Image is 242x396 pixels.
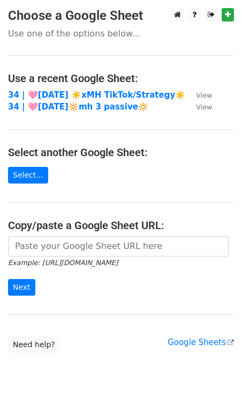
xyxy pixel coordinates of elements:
[8,102,148,112] a: 34 | 🩷[DATE]🔆mh 3 passive🔆
[8,72,234,85] h4: Use a recent Google Sheet:
[196,103,212,111] small: View
[196,91,212,99] small: View
[8,279,35,296] input: Next
[8,259,118,267] small: Example: [URL][DOMAIN_NAME]
[185,102,212,112] a: View
[8,28,234,39] p: Use one of the options below...
[8,236,229,256] input: Paste your Google Sheet URL here
[185,90,212,100] a: View
[8,8,234,24] h3: Choose a Google Sheet
[8,336,60,353] a: Need help?
[168,338,234,347] a: Google Sheets
[8,167,48,184] a: Select...
[8,90,185,100] a: 34 | 🩷[DATE] ☀️xMH TikTok/Strategy☀️
[8,146,234,159] h4: Select another Google Sheet:
[8,219,234,232] h4: Copy/paste a Google Sheet URL:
